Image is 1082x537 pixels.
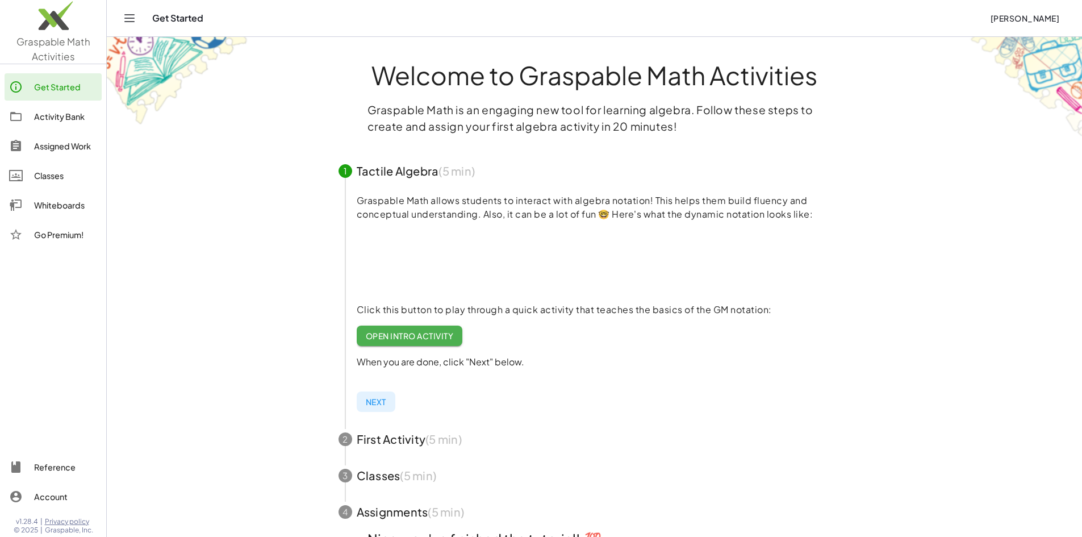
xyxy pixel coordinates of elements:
[357,392,395,412] button: Next
[5,73,102,101] a: Get Started
[990,13,1059,23] span: [PERSON_NAME]
[40,517,43,526] span: |
[339,505,352,519] div: 4
[120,9,139,27] button: Toggle navigation
[34,490,97,503] div: Account
[34,228,97,242] div: Go Premium!
[339,432,352,446] div: 2
[16,35,90,63] span: Graspable Math Activities
[5,483,102,510] a: Account
[325,457,864,494] button: 3Classes(5 min)
[5,103,102,130] a: Activity Bank
[5,162,102,189] a: Classes
[325,153,864,189] button: 1Tactile Algebra(5 min)
[357,219,527,304] video: What is this? This is dynamic math notation. Dynamic math notation plays a central role in how Gr...
[34,110,97,123] div: Activity Bank
[5,453,102,481] a: Reference
[339,469,352,482] div: 3
[34,139,97,153] div: Assigned Work
[34,169,97,182] div: Classes
[357,194,851,221] p: Graspable Math allows students to interact with algebra notation! This helps them build fluency a...
[14,526,38,535] span: © 2025
[34,198,97,212] div: Whiteboards
[339,164,352,178] div: 1
[34,80,97,94] div: Get Started
[357,355,851,369] p: When you are done, click "Next" below.
[107,36,249,126] img: get-started-bg-ul-Ceg4j33I.png
[45,526,93,535] span: Graspable, Inc.
[367,102,822,135] p: Graspable Math is an engaging new tool for learning algebra. Follow these steps to create and ass...
[325,421,864,457] button: 2First Activity(5 min)
[5,132,102,160] a: Assigned Work
[366,331,454,341] span: Open Intro Activity
[318,62,872,88] h1: Welcome to Graspable Math Activities
[34,460,97,474] div: Reference
[357,326,463,346] a: Open Intro Activity
[40,526,43,535] span: |
[45,517,93,526] a: Privacy policy
[16,517,38,526] span: v1.28.4
[325,494,864,530] button: 4Assignments(5 min)
[357,303,851,317] p: Click this button to play through a quick activity that teaches the basics of the GM notation:
[981,8,1068,28] button: [PERSON_NAME]
[5,192,102,219] a: Whiteboards
[366,397,386,407] span: Next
